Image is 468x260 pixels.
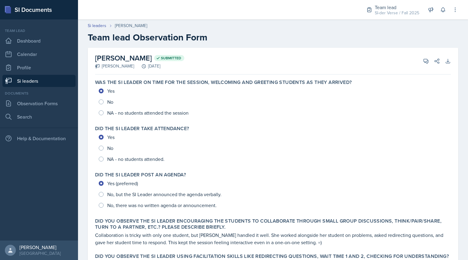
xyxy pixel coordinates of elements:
[95,53,184,64] h2: [PERSON_NAME]
[95,218,451,230] label: Did you observe the SI Leader encouraging the students to collaborate through small group discuss...
[19,250,61,256] div: [GEOGRAPHIC_DATA]
[95,172,186,178] label: Did the SI Leader post an agenda?
[161,56,181,61] span: Submitted
[88,32,458,43] h2: Team lead Observation Form
[2,61,76,74] a: Profile
[2,132,76,144] div: Help & Documentation
[95,231,451,246] p: Collaboration is tricky with only one student, but [PERSON_NAME] handled it well. She worked alon...
[95,79,352,85] label: Was the SI Leader on time for the session, welcoming and greeting students as they arrived?
[2,91,76,96] div: Documents
[95,63,134,69] div: [PERSON_NAME]
[2,97,76,109] a: Observation Forms
[375,4,419,11] div: Team lead
[375,10,419,16] div: SI-der Verse / Fall 2025
[95,126,189,132] label: Did the SI Leader take attendance?
[134,63,160,69] div: [DATE]
[19,244,61,250] div: [PERSON_NAME]
[2,111,76,123] a: Search
[2,75,76,87] a: Si leaders
[115,23,147,29] div: [PERSON_NAME]
[88,23,106,29] a: Si leaders
[2,28,76,33] div: Team lead
[2,35,76,47] a: Dashboard
[2,48,76,60] a: Calendar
